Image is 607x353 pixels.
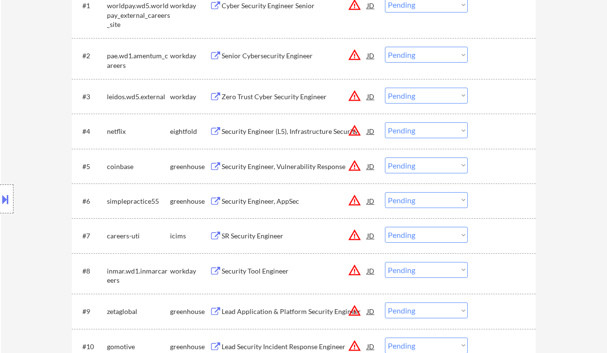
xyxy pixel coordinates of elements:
div: JD [366,88,376,105]
div: Lead Application & Platform Security Engineer [222,307,367,316]
div: greenhouse [170,342,210,352]
div: JD [366,262,376,279]
div: icims [170,231,210,241]
button: warning_amber [348,339,361,353]
button: warning_amber [348,194,361,207]
div: JD [366,227,376,244]
div: greenhouse [170,307,210,316]
div: workday [170,51,210,61]
button: warning_amber [348,159,361,172]
div: Zero Trust Cyber Security Engineer [222,92,367,102]
div: eightfold [170,127,210,136]
div: #1 [82,1,99,11]
div: Security Engineer, AppSec [222,196,367,206]
div: greenhouse [170,196,210,206]
div: JD [366,157,376,175]
div: JD [366,302,376,320]
button: warning_amber [348,304,361,317]
div: Security Tool Engineer [222,266,367,276]
div: pae.wd1.amentum_careers [107,51,170,70]
button: warning_amber [348,124,361,137]
div: Senior Cybersecurity Engineer [222,51,367,61]
div: Cyber Security Engineer Senior [222,1,367,11]
div: workday [170,266,210,276]
button: warning_amber [348,89,361,103]
button: warning_amber [348,48,361,62]
div: Lead Security Incident Response Engineer [222,342,367,352]
div: workday [170,92,210,102]
div: Security Engineer (L5), Infrastructure Security [222,127,367,136]
div: SR Security Engineer [222,231,367,241]
button: warning_amber [348,263,361,277]
div: Security Engineer, Vulnerability Response [222,162,367,171]
div: JD [366,192,376,209]
div: gomotive [107,342,170,352]
div: worldpay.wd5.worldpay_external_careers_site [107,1,170,29]
div: #10 [82,342,99,352]
div: greenhouse [170,162,210,171]
div: JD [366,122,376,140]
div: workday [170,1,210,11]
div: #2 [82,51,99,61]
button: warning_amber [348,228,361,242]
div: JD [366,47,376,64]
